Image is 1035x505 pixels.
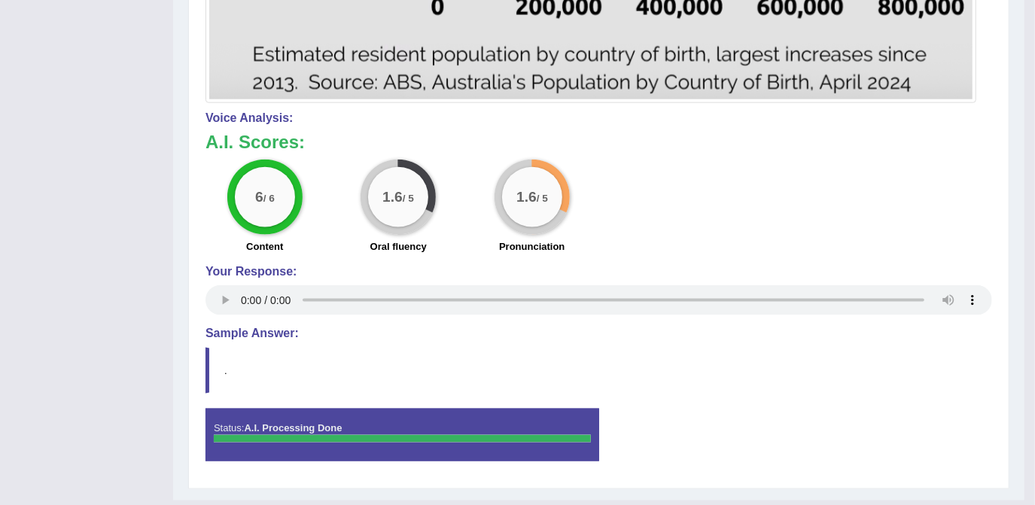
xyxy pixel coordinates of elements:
big: 1.6 [516,189,537,205]
strong: A.I. Processing Done [244,422,342,434]
label: Oral fluency [370,239,427,254]
label: Content [246,239,283,254]
big: 1.6 [382,189,403,205]
label: Pronunciation [499,239,565,254]
h4: Your Response: [205,265,992,278]
h4: Sample Answer: [205,327,992,340]
h4: Voice Analysis: [205,111,992,125]
small: / 5 [403,193,414,205]
small: / 6 [263,193,275,205]
small: / 5 [537,193,548,205]
div: Status: [205,409,599,461]
b: A.I. Scores: [205,132,305,152]
blockquote: . [205,348,992,394]
big: 6 [255,189,263,205]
